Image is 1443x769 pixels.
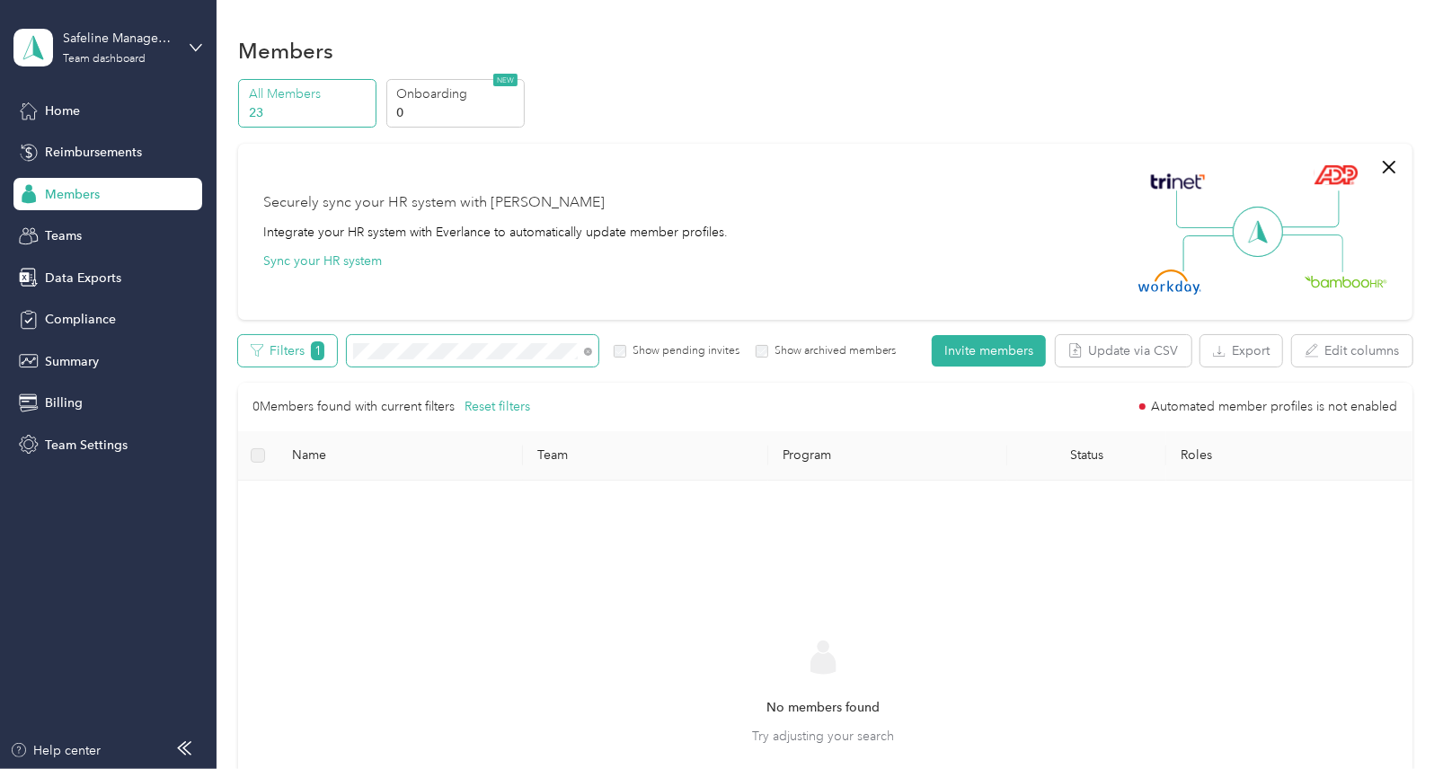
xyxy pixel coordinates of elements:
div: Integrate your HR system with Everlance to automatically update member profiles. [263,223,728,242]
span: Summary [45,352,99,371]
iframe: Everlance-gr Chat Button Frame [1342,668,1443,769]
span: No members found [766,698,880,718]
span: Team Settings [45,436,128,455]
span: Members [45,185,100,204]
img: Trinet [1146,169,1209,194]
button: Help center [10,741,102,760]
span: 1 [311,341,324,360]
span: Automated member profiles is not enabled [1152,401,1398,413]
span: Home [45,102,80,120]
span: Teams [45,226,82,245]
span: Reimbursements [45,143,142,162]
img: Line Right Down [1280,234,1343,273]
p: 23 [249,103,371,122]
img: ADP [1314,164,1358,185]
button: Edit columns [1292,335,1412,367]
p: 0 [396,103,518,122]
label: Show pending invites [626,343,739,359]
span: NEW [493,74,518,86]
span: Data Exports [45,269,121,287]
label: Show archived members [768,343,897,359]
button: Filters1 [238,335,337,367]
img: Line Right Up [1277,190,1340,228]
img: Workday [1138,270,1201,295]
img: Line Left Down [1182,234,1245,271]
p: Onboarding [396,84,518,103]
button: Sync your HR system [263,252,382,270]
p: 0 Members found with current filters [252,397,455,417]
button: Export [1200,335,1282,367]
th: Program [768,431,1007,481]
th: Roles [1166,431,1412,481]
th: Team [523,431,768,481]
img: BambooHR [1305,275,1387,287]
button: Invite members [932,335,1046,367]
th: Name [278,431,523,481]
span: Billing [45,393,83,412]
th: Status [1007,431,1166,481]
p: All Members [249,84,371,103]
span: Compliance [45,310,116,329]
span: Name [292,447,509,463]
h1: Members [238,41,333,60]
div: Securely sync your HR system with [PERSON_NAME] [263,192,605,214]
img: Line Left Up [1176,190,1239,229]
span: Try adjusting your search [752,727,894,746]
div: Safeline Management [63,29,175,48]
button: Reset filters [465,397,530,417]
div: Team dashboard [63,54,146,65]
button: Update via CSV [1056,335,1191,367]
